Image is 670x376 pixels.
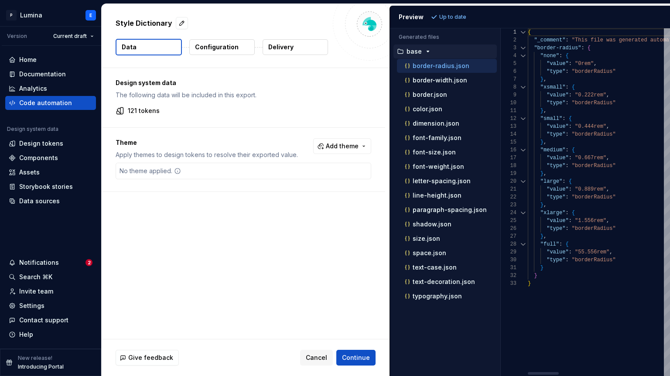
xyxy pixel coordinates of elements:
[5,313,96,327] button: Contact support
[20,11,42,20] div: Lumina
[116,163,185,179] div: No theme applied.
[439,14,466,21] p: Up to date
[5,151,96,165] a: Components
[116,39,182,55] button: Data
[116,18,172,28] p: Style Dictionary
[53,33,87,40] span: Current draft
[19,154,58,162] div: Components
[5,328,96,342] button: Help
[195,43,239,51] p: Configuration
[19,139,63,148] div: Design tokens
[19,99,72,107] div: Code automation
[336,350,376,366] button: Continue
[5,53,96,67] a: Home
[5,180,96,194] a: Storybook stories
[18,355,52,362] p: New release!
[268,43,294,51] p: Delivery
[116,91,371,99] p: The following data will be included in this export.
[5,165,96,179] a: Assets
[19,168,40,177] div: Assets
[18,363,64,370] p: Introducing Portal
[19,330,33,339] div: Help
[263,39,328,55] button: Delivery
[128,353,173,362] span: Give feedback
[342,353,370,362] span: Continue
[326,142,359,150] span: Add theme
[85,259,92,266] span: 2
[5,256,96,270] button: Notifications2
[116,79,371,87] p: Design system data
[7,126,58,133] div: Design system data
[2,6,99,24] button: PLuminaE
[189,39,255,55] button: Configuration
[5,194,96,208] a: Data sources
[19,182,73,191] div: Storybook stories
[399,13,424,21] div: Preview
[49,30,98,42] button: Current draft
[19,316,68,325] div: Contact support
[19,55,37,64] div: Home
[5,137,96,150] a: Design tokens
[300,350,333,366] button: Cancel
[5,96,96,110] a: Code automation
[19,84,47,93] div: Analytics
[19,197,60,205] div: Data sources
[6,10,17,21] div: P
[7,33,27,40] div: Version
[122,43,137,51] p: Data
[5,270,96,284] button: Search ⌘K
[5,67,96,81] a: Documentation
[19,287,53,296] div: Invite team
[5,284,96,298] a: Invite team
[5,82,96,96] a: Analytics
[128,106,160,115] p: 121 tokens
[306,353,327,362] span: Cancel
[5,299,96,313] a: Settings
[19,258,59,267] div: Notifications
[89,12,92,19] div: E
[313,138,371,154] button: Add theme
[19,301,44,310] div: Settings
[116,150,298,159] p: Apply themes to design tokens to resolve their exported value.
[116,138,298,147] p: Theme
[116,350,179,366] button: Give feedback
[19,273,52,281] div: Search ⌘K
[19,70,66,79] div: Documentation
